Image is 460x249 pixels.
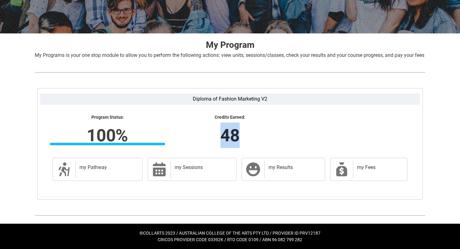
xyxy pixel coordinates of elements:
[35,69,425,76] img: REDU_GREY_LINE
[334,162,349,177] span: My Payments
[357,164,401,171] h2: my Fees
[10,122,205,148] lightning-formatted-number: 100%
[148,158,237,181] a: my Sessions
[57,162,72,177] span: Description of icon when needed
[268,164,319,171] h2: my Results
[175,164,230,171] h2: my Sessions
[132,122,328,148] lightning-formatted-number: 48
[35,52,424,58] span: My Programs is your one stop module to allow you to perform the following actions: view units, se...
[50,143,165,145] div: Progress Bar
[242,158,325,181] a: my Results
[79,164,136,171] h2: my Pathway
[330,158,407,181] a: my Fees
[53,158,143,181] a: my Pathway
[206,40,254,50] strong: My Program
[172,115,287,120] lightning-formatted-text: Credits Earned:
[50,115,165,120] lightning-formatted-text: Program Status:
[40,93,420,105] label: Diploma of Fashion Marketing V2
[35,212,425,219] img: REDU_GREY_LINE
